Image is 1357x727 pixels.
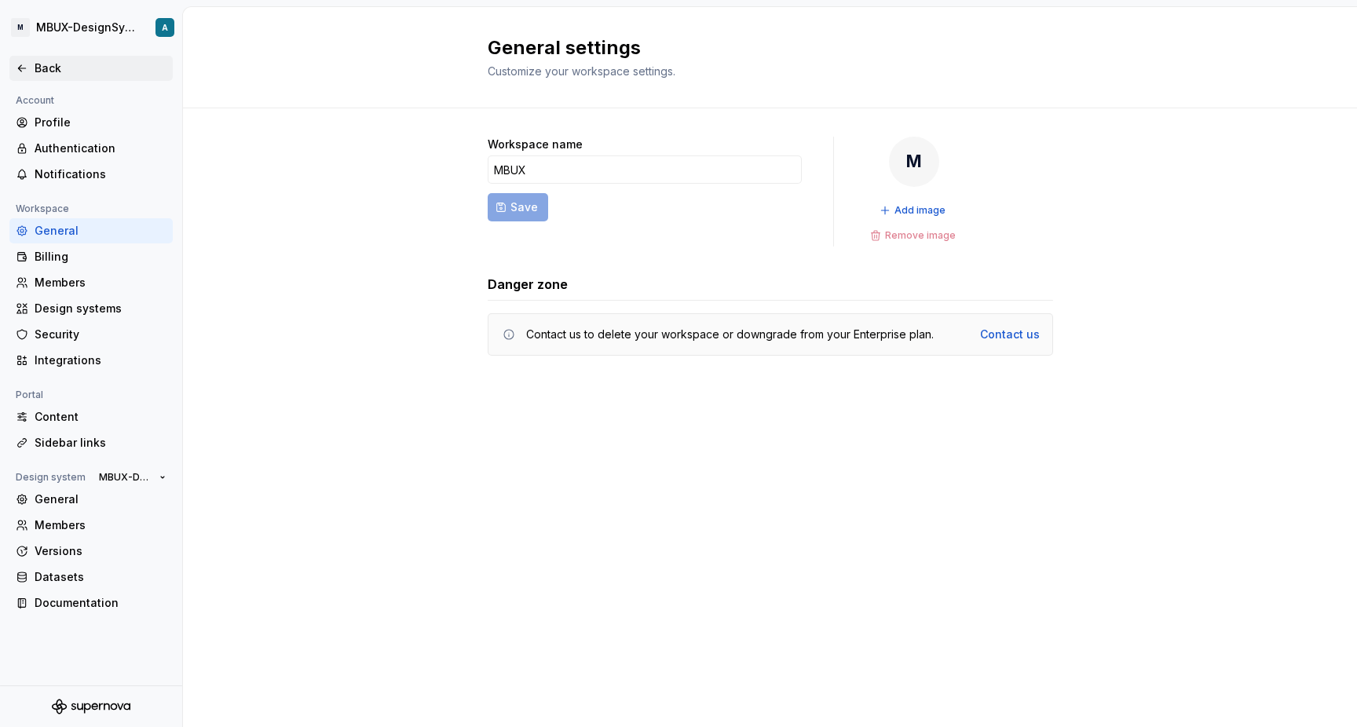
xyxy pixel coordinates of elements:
div: MBUX-DesignSystem [36,20,137,35]
div: Design system [9,468,92,487]
a: Notifications [9,162,173,187]
div: Sidebar links [35,435,166,451]
div: Documentation [35,595,166,611]
button: MMBUX-DesignSystemA [3,10,179,45]
div: Members [35,517,166,533]
a: Datasets [9,564,173,590]
span: Add image [894,204,946,217]
span: MBUX-DesignSystem [99,471,153,484]
div: Profile [35,115,166,130]
div: Integrations [35,353,166,368]
span: Customize your workspace settings. [488,64,675,78]
a: Billing [9,244,173,269]
div: Billing [35,249,166,265]
a: Profile [9,110,173,135]
a: Contact us [980,327,1040,342]
div: Portal [9,385,49,404]
div: General [35,491,166,507]
a: Sidebar links [9,430,173,455]
div: Versions [35,543,166,559]
a: General [9,218,173,243]
div: M [11,18,30,37]
label: Workspace name [488,137,583,152]
div: Authentication [35,141,166,156]
h2: General settings [488,35,1034,60]
div: Contact us to delete your workspace or downgrade from your Enterprise plan. [526,327,934,342]
a: Integrations [9,348,173,373]
svg: Supernova Logo [52,699,130,714]
div: General [35,223,166,239]
a: Versions [9,539,173,564]
div: Back [35,60,166,76]
div: M [889,137,939,187]
div: Content [35,409,166,425]
a: Members [9,270,173,295]
div: Design systems [35,301,166,316]
a: Documentation [9,590,173,616]
a: General [9,487,173,512]
div: Security [35,327,166,342]
a: Design systems [9,296,173,321]
div: A [162,21,168,34]
div: Notifications [35,166,166,182]
div: Datasets [35,569,166,585]
a: Authentication [9,136,173,161]
div: Workspace [9,199,75,218]
h3: Danger zone [488,275,568,294]
button: Add image [875,199,953,221]
div: Account [9,91,60,110]
a: Content [9,404,173,429]
a: Members [9,513,173,538]
div: Members [35,275,166,290]
a: Security [9,322,173,347]
a: Back [9,56,173,81]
